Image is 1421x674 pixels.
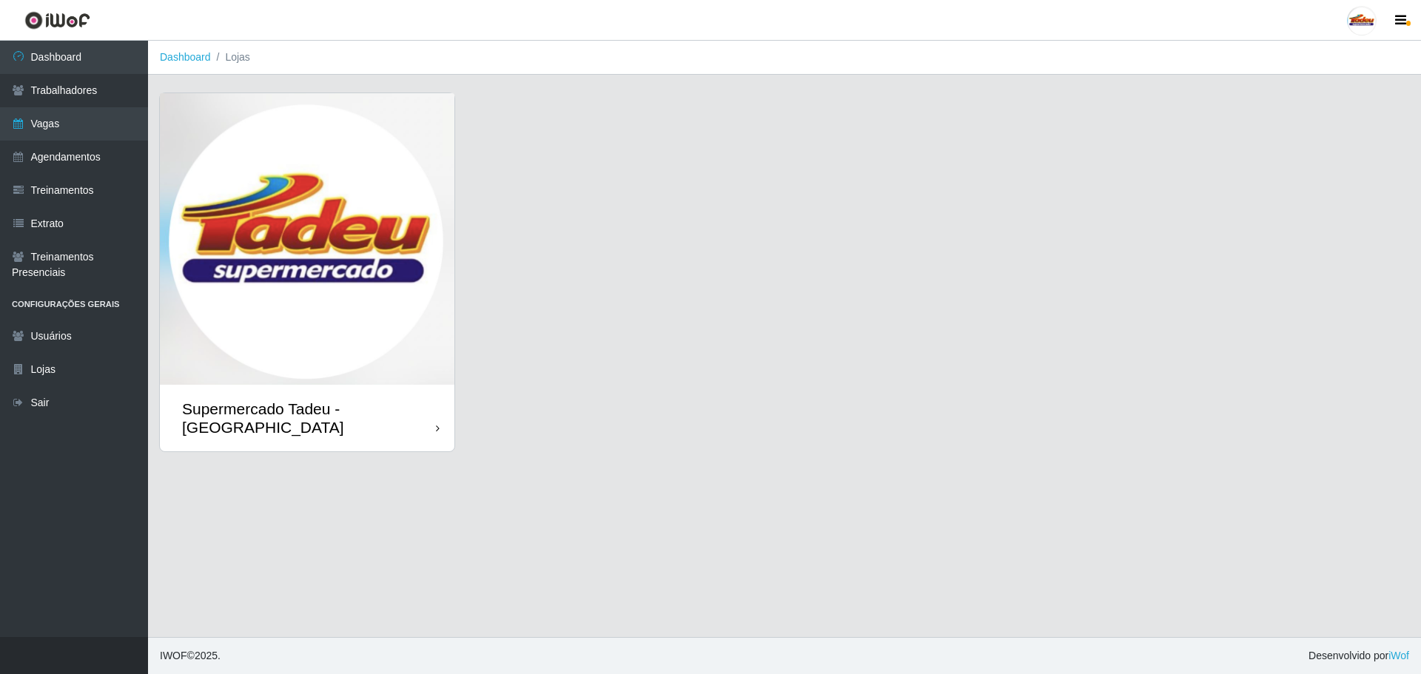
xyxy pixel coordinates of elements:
[148,41,1421,75] nav: breadcrumb
[1309,648,1409,664] span: Desenvolvido por
[24,11,90,30] img: CoreUI Logo
[160,93,454,451] a: Supermercado Tadeu - [GEOGRAPHIC_DATA]
[160,93,454,385] img: cardImg
[160,51,211,63] a: Dashboard
[182,400,436,437] div: Supermercado Tadeu - [GEOGRAPHIC_DATA]
[160,648,221,664] span: © 2025 .
[1388,650,1409,661] a: iWof
[160,650,187,661] span: IWOF
[211,50,250,65] li: Lojas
